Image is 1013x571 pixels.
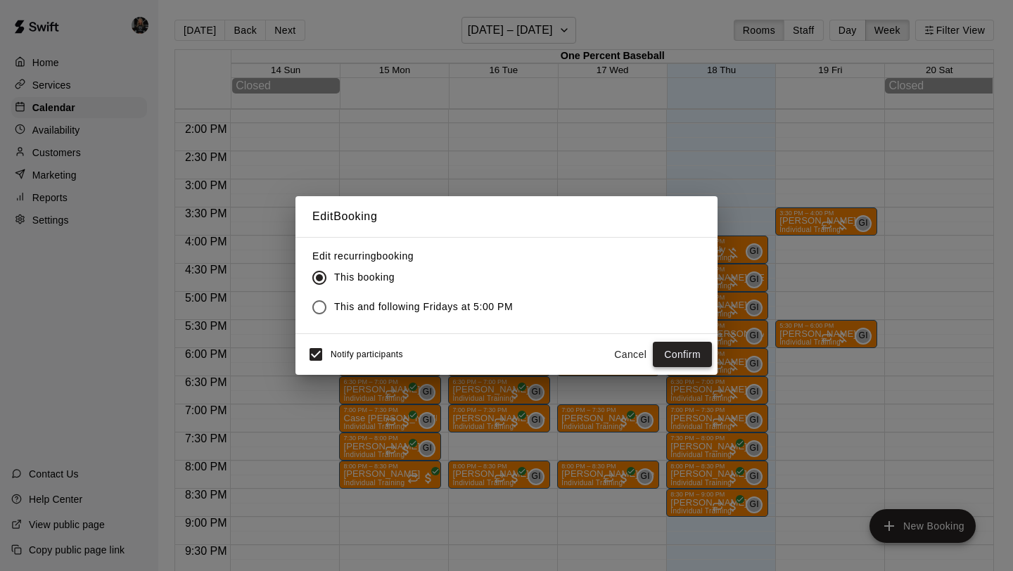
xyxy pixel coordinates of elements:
[295,196,718,237] h2: Edit Booking
[334,270,395,285] span: This booking
[608,342,653,368] button: Cancel
[334,300,513,314] span: This and following Fridays at 5:00 PM
[653,342,712,368] button: Confirm
[312,249,524,263] label: Edit recurring booking
[331,349,403,359] span: Notify participants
